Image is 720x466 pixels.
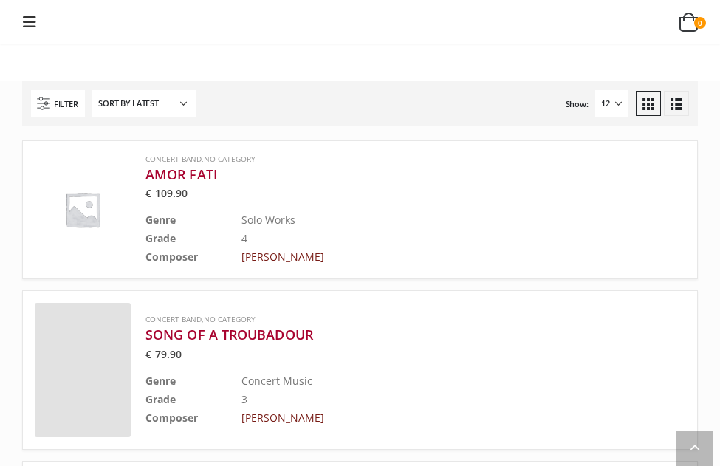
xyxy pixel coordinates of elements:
[145,186,151,200] span: €
[241,411,324,425] a: [PERSON_NAME]
[636,91,661,116] a: Grid View
[145,313,611,326] span: ,
[145,347,151,361] span: €
[145,165,611,183] a: AMOR FATI
[92,90,196,117] select: Shop order
[145,392,176,406] b: Grade
[145,231,176,245] b: Grade
[204,314,256,324] a: No Category
[566,95,589,113] label: Show:
[31,90,85,117] a: Filter
[664,91,689,116] a: List View
[694,17,706,29] span: 0
[145,347,182,361] bdi: 79.90
[145,314,202,324] a: Concert Band
[145,411,198,425] b: Composer
[145,374,176,388] b: Genre
[241,210,611,229] td: Solo Works
[145,326,611,343] a: SONG OF A TROUBADOUR
[204,154,256,164] a: No Category
[145,154,202,164] a: Concert Band
[35,162,131,258] img: Placeholder
[241,250,324,264] a: [PERSON_NAME]
[145,186,188,200] bdi: 109.90
[241,229,611,247] td: 4
[54,95,78,113] span: Filter
[241,371,611,390] td: Concert Music
[241,390,611,408] td: 3
[145,250,198,264] b: Composer
[145,213,176,227] b: Genre
[145,153,611,165] span: ,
